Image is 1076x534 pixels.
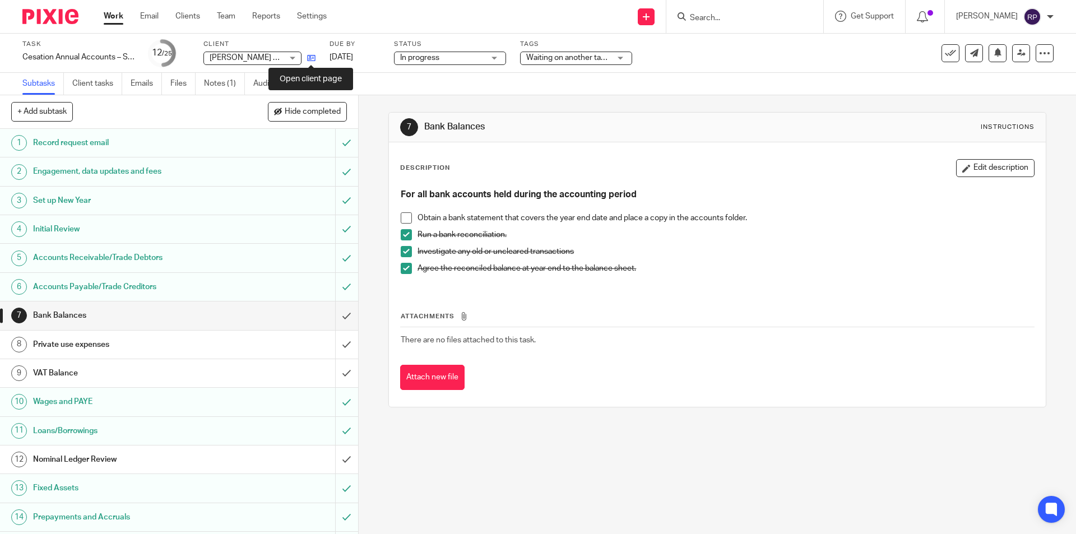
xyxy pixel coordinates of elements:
p: Agree the reconciled balance at year end to the balance sheet. [418,263,1033,274]
input: Search [689,13,790,24]
img: svg%3E [1023,8,1041,26]
div: 5 [11,250,27,266]
h1: Record request email [33,134,227,151]
div: 13 [11,480,27,496]
h1: Loans/Borrowings [33,422,227,439]
h1: Accounts Payable/Trade Creditors [33,278,227,295]
h1: VAT Balance [33,365,227,382]
div: 12 [11,452,27,467]
h1: Bank Balances [424,121,741,133]
a: Audit logs [253,73,296,95]
div: 4 [11,221,27,237]
p: [PERSON_NAME] [956,11,1018,22]
h1: Set up New Year [33,192,227,209]
small: /25 [162,50,172,57]
span: In progress [400,54,439,62]
span: Waiting on another task to be completed [526,54,668,62]
h1: Bank Balances [33,307,227,324]
a: Reports [252,11,280,22]
div: 9 [11,365,27,381]
button: Attach new file [400,365,465,390]
div: 3 [11,193,27,208]
div: 8 [11,337,27,352]
span: Hide completed [285,108,341,117]
div: 2 [11,164,27,180]
p: Obtain a bank statement that covers the year end date and place a copy in the accounts folder. [418,212,1033,224]
div: 14 [11,509,27,525]
a: Notes (1) [204,73,245,95]
div: 11 [11,423,27,439]
a: Clients [175,11,200,22]
p: Investigate any old or uncleared transactions [418,246,1033,257]
button: Hide completed [268,102,347,121]
img: Pixie [22,9,78,24]
div: 1 [11,135,27,151]
div: Instructions [981,123,1035,132]
div: 12 [152,47,172,59]
span: [DATE] [330,53,353,61]
label: Status [394,40,506,49]
a: Client tasks [72,73,122,95]
h1: Accounts Receivable/Trade Debtors [33,249,227,266]
h1: Initial Review [33,221,227,238]
span: There are no files attached to this task. [401,336,536,344]
span: [PERSON_NAME] T/A Spitting Pig [GEOGRAPHIC_DATA] [210,54,405,62]
a: Files [170,73,196,95]
h1: Engagement, data updates and fees [33,163,227,180]
a: Team [217,11,235,22]
div: 7 [11,308,27,323]
h1: Wages and PAYE [33,393,227,410]
a: Work [104,11,123,22]
a: Email [140,11,159,22]
p: Description [400,164,450,173]
p: Run a bank reconciliation. [418,229,1033,240]
h1: Prepayments and Accruals [33,509,227,526]
label: Due by [330,40,380,49]
div: 6 [11,279,27,295]
h1: Private use expenses [33,336,227,353]
a: Settings [297,11,327,22]
h1: Nominal Ledger Review [33,451,227,468]
label: Tags [520,40,632,49]
span: Get Support [851,12,894,20]
a: Subtasks [22,73,64,95]
div: Cesation Annual Accounts – ST/Partnership - Software [22,52,134,63]
h1: Fixed Assets [33,480,227,496]
span: Attachments [401,313,454,319]
label: Task [22,40,134,49]
div: 7 [400,118,418,136]
a: Emails [131,73,162,95]
button: Edit description [956,159,1035,177]
button: + Add subtask [11,102,73,121]
strong: For all bank accounts held during the accounting period [401,190,637,199]
label: Client [203,40,316,49]
div: 10 [11,394,27,410]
